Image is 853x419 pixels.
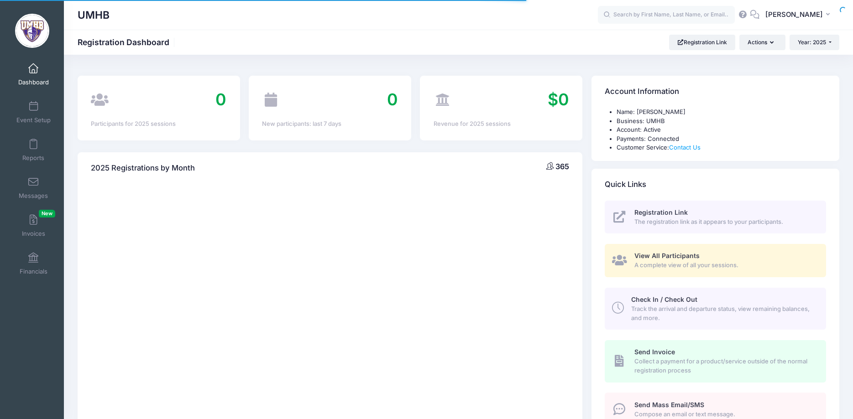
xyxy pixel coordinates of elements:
a: View All Participants A complete view of all your sessions. [605,244,826,277]
span: Invoices [22,230,45,238]
span: View All Participants [634,252,700,259]
span: The registration link as it appears to your participants. [634,217,816,227]
button: Actions [739,35,785,50]
a: Messages [12,172,55,204]
span: Send Mass Email/SMS [634,401,704,409]
a: Registration Link The registration link as it appears to your participants. [605,201,826,234]
span: Compose an email or text message. [634,410,816,419]
span: Year: 2025 [798,39,826,46]
button: Year: 2025 [790,35,839,50]
span: New [39,210,55,217]
a: Contact Us [669,144,701,151]
input: Search by First Name, Last Name, or Email... [598,6,735,24]
span: 0 [215,89,226,109]
h4: Quick Links [605,171,646,197]
span: [PERSON_NAME] [765,10,823,20]
span: Financials [20,268,47,275]
a: Financials [12,248,55,279]
span: 0 [387,89,398,109]
li: Payments: Connected [617,134,826,144]
span: Send Invoice [634,348,675,356]
span: Check In / Check Out [631,295,697,303]
h4: Account Information [605,79,679,105]
img: UMHB [15,14,49,48]
a: Reports [12,134,55,166]
button: [PERSON_NAME] [759,5,839,26]
span: Collect a payment for a product/service outside of the normal registration process [634,357,816,375]
a: Registration Link [669,35,735,50]
li: Business: UMHB [617,117,826,126]
a: InvoicesNew [12,210,55,242]
li: Account: Active [617,125,826,134]
h1: Registration Dashboard [78,37,177,47]
span: 365 [555,162,569,171]
span: Event Setup [16,116,51,124]
div: New participants: last 7 days [262,119,398,129]
span: Dashboard [18,78,49,86]
a: Check In / Check Out Track the arrival and departure status, view remaining balances, and more. [605,288,826,330]
span: Reports [22,154,44,162]
h4: 2025 Registrations by Month [91,155,195,181]
span: Registration Link [634,208,688,216]
li: Customer Service: [617,143,826,152]
a: Event Setup [12,96,55,128]
a: Dashboard [12,58,55,90]
li: Name: [PERSON_NAME] [617,108,826,117]
span: $0 [548,89,569,109]
span: A complete view of all your sessions. [634,261,816,270]
h1: UMHB [78,5,110,26]
div: Participants for 2025 sessions [91,119,226,129]
div: Revenue for 2025 sessions [434,119,569,129]
a: Send Invoice Collect a payment for a product/service outside of the normal registration process [605,340,826,382]
span: Track the arrival and departure status, view remaining balances, and more. [631,305,816,322]
span: Messages [19,192,48,200]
